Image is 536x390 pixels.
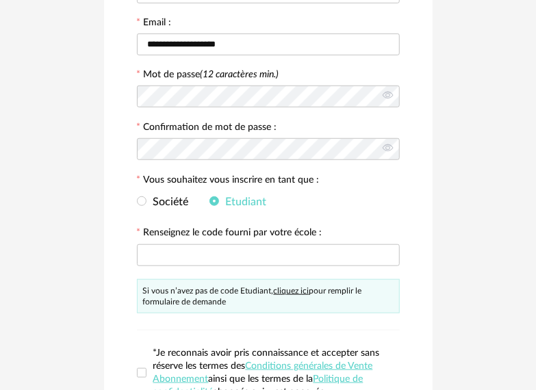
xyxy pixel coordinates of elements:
a: cliquez ici [274,287,309,295]
label: Vous souhaitez vous inscrire en tant que : [137,175,320,187]
label: Confirmation de mot de passe : [137,122,277,135]
span: Société [146,196,189,207]
label: Email : [137,18,172,30]
i: (12 caractères min.) [201,70,279,79]
div: Si vous n’avez pas de code Etudiant, pour remplir le formulaire de demande [137,279,400,313]
label: Mot de passe [144,70,279,79]
a: Conditions générales de Vente Abonnement [153,361,373,384]
span: Etudiant [219,196,267,207]
label: Renseignez le code fourni par votre école : [137,228,322,240]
